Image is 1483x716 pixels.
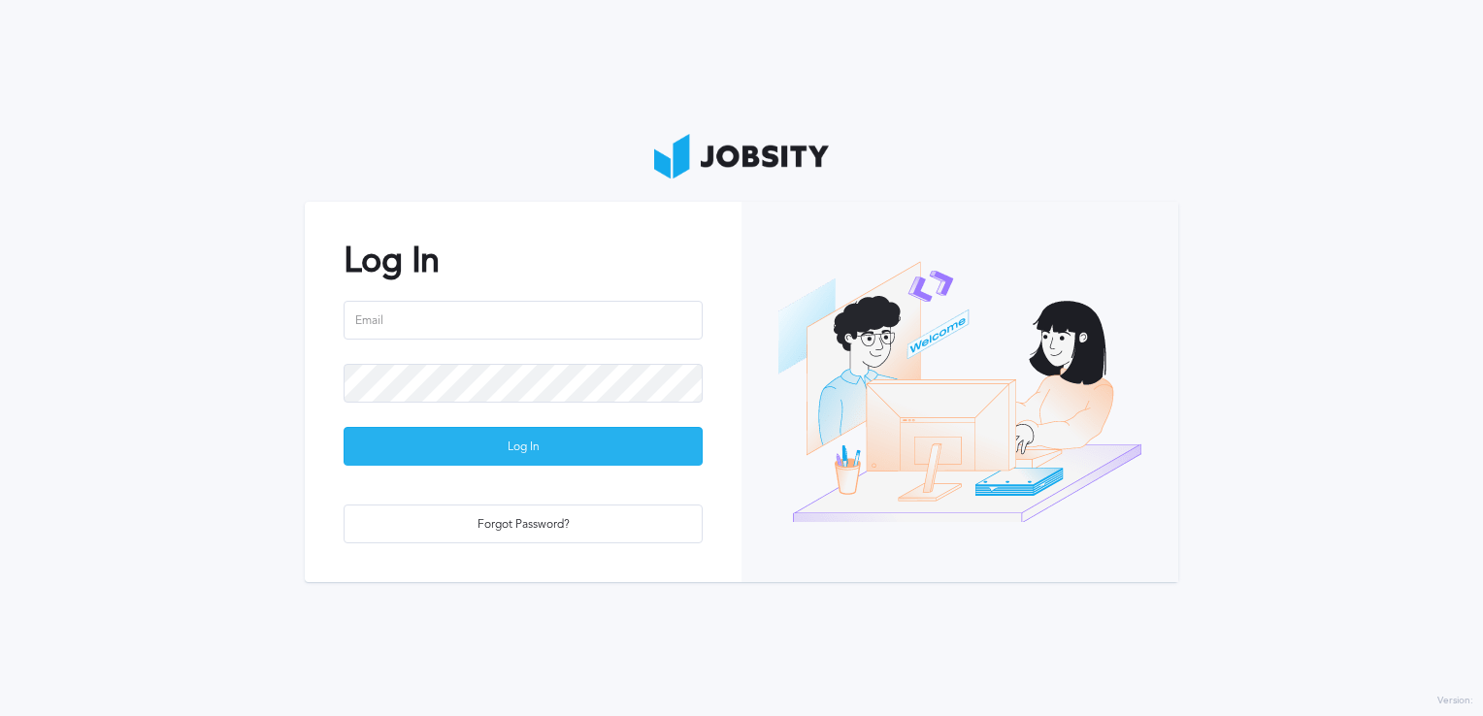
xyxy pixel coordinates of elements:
[344,241,703,280] h2: Log In
[345,505,702,544] div: Forgot Password?
[345,428,702,467] div: Log In
[344,427,703,466] button: Log In
[344,504,703,543] button: Forgot Password?
[344,301,703,340] input: Email
[1437,696,1473,707] label: Version:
